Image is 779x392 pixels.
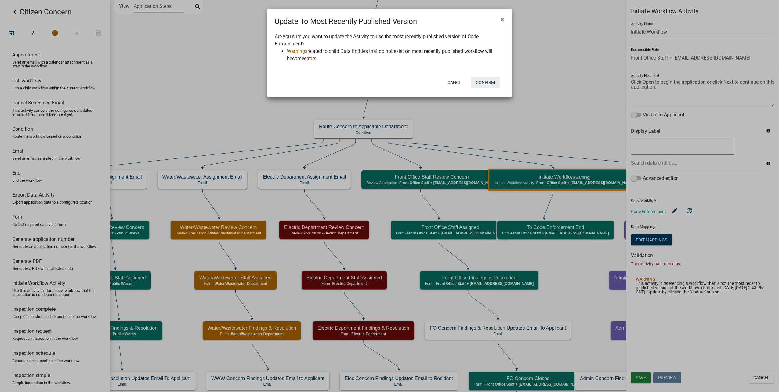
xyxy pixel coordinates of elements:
div: Are you sure you want to update the Activity to use the most recently published version of Code E... [275,33,504,62]
h4: Update To Most Recently Published Version [275,16,417,27]
span: Warnings [287,48,307,54]
span: × [500,15,504,24]
button: Confirm [471,77,500,88]
li: related to child Data Entities that do not exist on most recently published workflow will become [287,48,504,62]
button: Cancel [443,77,469,88]
button: Close [495,11,509,28]
span: errors [304,56,316,61]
